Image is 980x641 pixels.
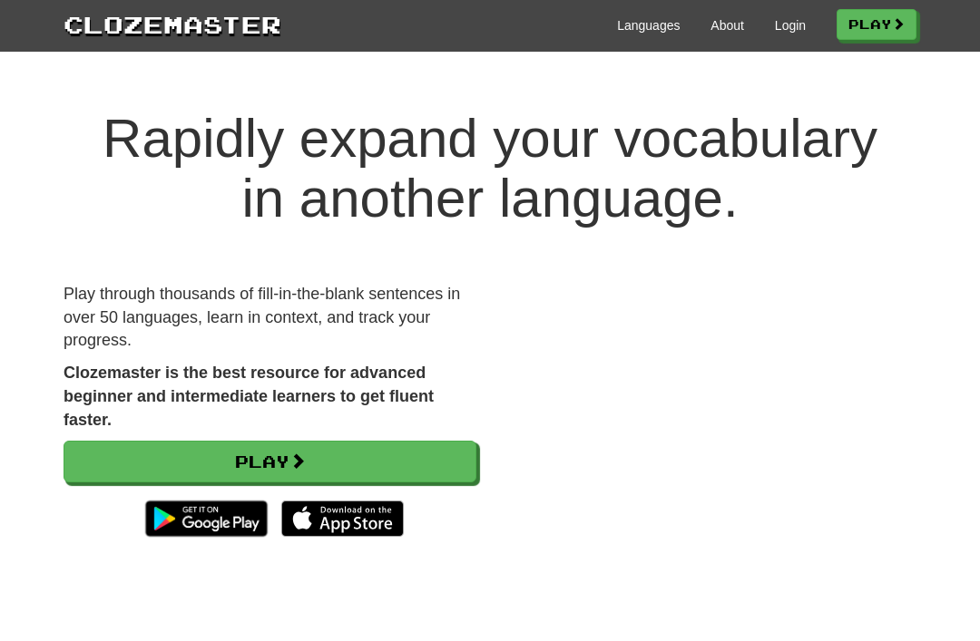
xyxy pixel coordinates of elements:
[64,7,281,41] a: Clozemaster
[837,9,916,40] a: Play
[775,16,806,34] a: Login
[64,441,476,482] a: Play
[64,283,476,353] p: Play through thousands of fill-in-the-blank sentences in over 50 languages, learn in context, and...
[281,500,404,537] img: Download_on_the_App_Store_Badge_US-UK_135x40-25178aeef6eb6b83b96f5f2d004eda3bffbb37122de64afbaef7...
[710,16,744,34] a: About
[64,364,434,428] strong: Clozemaster is the best resource for advanced beginner and intermediate learners to get fluent fa...
[617,16,680,34] a: Languages
[136,491,277,546] img: Get it on Google Play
